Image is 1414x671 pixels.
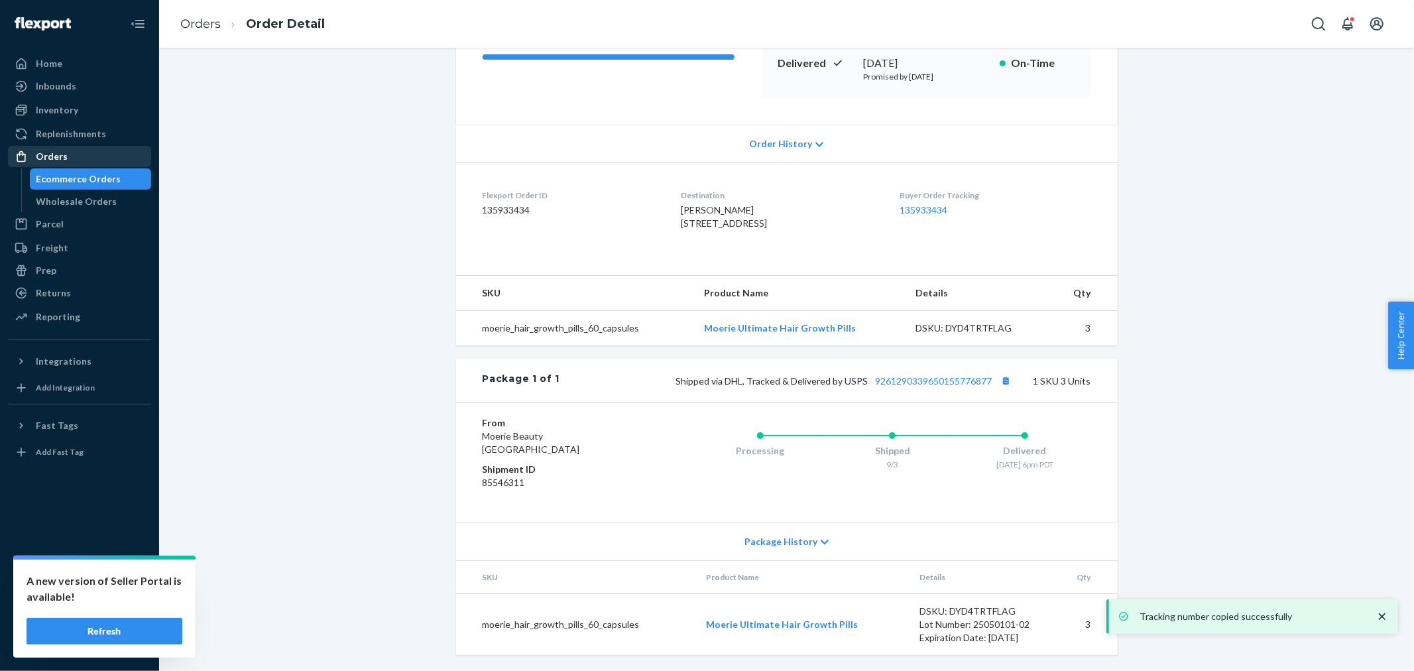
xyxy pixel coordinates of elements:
ol: breadcrumbs [170,5,335,44]
div: Add Integration [36,382,95,393]
div: Fast Tags [36,419,78,432]
a: 9261290339650155776877 [876,375,992,387]
div: Inbounds [36,80,76,93]
th: Qty [1051,276,1117,311]
dt: Flexport Order ID [483,190,660,201]
a: Add Fast Tag [8,442,151,463]
a: Prep [8,260,151,281]
div: DSKU: DYD4TRTFLAG [919,605,1044,618]
button: Give Feedback [8,634,151,655]
div: Home [36,57,62,70]
button: Close Navigation [125,11,151,37]
span: Moerie Beauty [GEOGRAPHIC_DATA] [483,430,580,455]
a: 135933434 [900,204,947,215]
span: Shipped via DHL, Tracked & Delivered by USPS [676,375,1015,387]
dd: 135933434 [483,204,660,217]
td: 3 [1051,311,1117,346]
a: Freight [8,237,151,259]
a: Moerie Ultimate Hair Growth Pills [704,322,856,334]
button: Integrations [8,351,151,372]
div: DSKU: DYD4TRTFLAG [916,322,1041,335]
button: Help Center [1388,302,1414,369]
span: [PERSON_NAME] [STREET_ADDRESS] [681,204,767,229]
div: Freight [36,241,68,255]
th: Details [909,561,1055,594]
dt: Buyer Order Tracking [900,190,1090,201]
p: On-Time [1011,56,1075,71]
a: Ecommerce Orders [30,168,152,190]
a: Home [8,53,151,74]
p: Promised by [DATE] [864,71,989,82]
th: Product Name [693,276,905,311]
div: Add Fast Tag [36,446,84,457]
div: Returns [36,286,71,300]
div: Package 1 of 1 [483,372,560,389]
a: Help Center [8,611,151,633]
div: Replenishments [36,127,106,141]
a: Wholesale Orders [30,191,152,212]
div: Inventory [36,103,78,117]
div: Expiration Date: [DATE] [919,631,1044,644]
td: moerie_hair_growth_pills_60_capsules [456,594,695,656]
button: Open account menu [1364,11,1390,37]
a: Orders [8,146,151,167]
span: Package History [744,535,817,548]
a: Returns [8,282,151,304]
div: Wholesale Orders [36,195,117,208]
p: A new version of Seller Portal is available! [27,573,182,605]
a: Inventory [8,99,151,121]
div: Parcel [36,217,64,231]
div: Shipped [826,444,959,457]
div: Processing [694,444,827,457]
a: Parcel [8,213,151,235]
dt: Destination [681,190,878,201]
div: 9/3 [826,459,959,470]
img: Flexport logo [15,17,71,30]
a: Reporting [8,306,151,328]
svg: close toast [1376,610,1389,623]
div: [DATE] [864,56,989,71]
div: Orders [36,150,68,163]
div: Prep [36,264,56,277]
dd: 85546311 [483,476,641,489]
div: Ecommerce Orders [36,172,121,186]
a: Inbounds [8,76,151,97]
a: Moerie Ultimate Hair Growth Pills [706,619,858,630]
div: [DATE] 6pm PDT [959,459,1091,470]
div: Lot Number: 25050101-02 [919,618,1044,631]
a: Orders [180,17,221,31]
p: Tracking number copied successfully [1140,610,1362,623]
a: Talk to Support [8,589,151,610]
th: Product Name [695,561,909,594]
dt: Shipment ID [483,463,641,476]
a: Settings [8,566,151,587]
th: SKU [456,561,695,594]
div: 1 SKU 3 Units [560,372,1090,389]
button: Refresh [27,618,182,644]
th: Qty [1054,561,1117,594]
span: Order History [749,137,812,151]
th: Details [906,276,1051,311]
button: Open Search Box [1305,11,1332,37]
td: 3 [1054,594,1117,656]
button: Copy tracking number [998,372,1015,389]
div: Reporting [36,310,80,324]
td: moerie_hair_growth_pills_60_capsules [456,311,694,346]
dt: From [483,416,641,430]
button: Fast Tags [8,415,151,436]
div: Integrations [36,355,91,368]
a: Replenishments [8,123,151,145]
a: Add Integration [8,377,151,398]
button: Open notifications [1334,11,1361,37]
div: Delivered [959,444,1091,457]
p: Delivered [778,56,853,71]
th: SKU [456,276,694,311]
a: Order Detail [246,17,325,31]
